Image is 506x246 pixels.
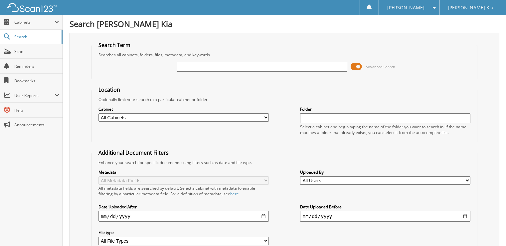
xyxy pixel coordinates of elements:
span: Cabinets [14,19,55,25]
span: User Reports [14,93,55,98]
a: here [230,191,239,197]
div: All metadata fields are searched by default. Select a cabinet with metadata to enable filtering b... [98,185,269,197]
h1: Search [PERSON_NAME] Kia [70,18,499,29]
label: Date Uploaded Before [300,204,470,210]
span: Help [14,107,59,113]
span: Announcements [14,122,59,128]
div: Enhance your search for specific documents using filters such as date and file type. [95,160,474,165]
span: [PERSON_NAME] [387,6,424,10]
img: scan123-logo-white.svg [7,3,57,12]
input: start [98,211,269,222]
label: Metadata [98,169,269,175]
span: Scan [14,49,59,54]
legend: Location [95,86,123,93]
span: Bookmarks [14,78,59,84]
legend: Search Term [95,41,134,49]
label: Cabinet [98,106,269,112]
legend: Additional Document Filters [95,149,172,156]
div: Searches all cabinets, folders, files, metadata, and keywords [95,52,474,58]
span: [PERSON_NAME] Kia [448,6,493,10]
label: File type [98,230,269,235]
label: Folder [300,106,470,112]
span: Search [14,34,58,40]
input: end [300,211,470,222]
span: Reminders [14,63,59,69]
span: Advanced Search [366,64,395,69]
div: Select a cabinet and begin typing the name of the folder you want to search in. If the name match... [300,124,470,135]
label: Date Uploaded After [98,204,269,210]
label: Uploaded By [300,169,470,175]
div: Optionally limit your search to a particular cabinet or folder [95,97,474,102]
